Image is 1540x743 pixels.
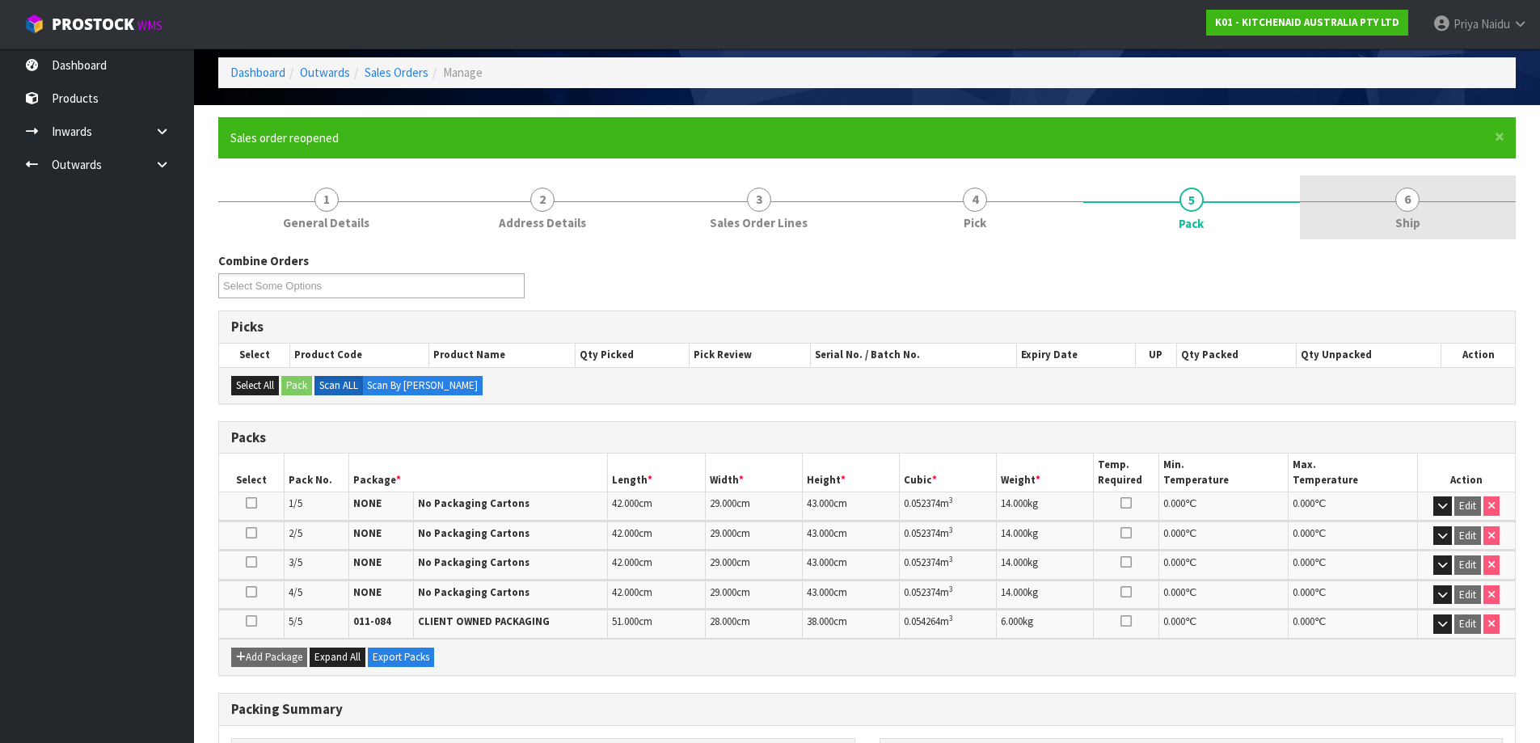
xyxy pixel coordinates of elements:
span: 28.000 [710,614,736,628]
span: Sales order reopened [230,130,339,146]
strong: NONE [353,526,382,540]
span: 0.000 [1293,496,1314,510]
span: 1/5 [289,496,302,510]
span: 14.000 [1001,526,1027,540]
button: Expand All [310,648,365,667]
span: 0.000 [1163,614,1185,628]
h3: Packing Summary [231,702,1503,717]
span: ProStock [52,14,134,35]
sup: 3 [949,554,953,564]
button: Edit [1454,555,1481,575]
td: cm [705,551,802,579]
td: kg [997,492,1094,521]
span: 0.000 [1163,526,1185,540]
span: 29.000 [710,496,736,510]
sup: 3 [949,584,953,594]
span: 29.000 [710,585,736,599]
strong: NONE [353,496,382,510]
td: m [900,521,997,550]
td: m [900,610,997,638]
td: ℃ [1288,551,1417,579]
th: Width [705,454,802,492]
span: Ship [1395,214,1420,231]
td: ℃ [1158,610,1288,638]
button: Edit [1454,614,1481,634]
a: K01 - KITCHENAID AUSTRALIA PTY LTD [1206,10,1408,36]
span: 0.052374 [904,526,940,540]
td: kg [997,580,1094,609]
th: Select [219,344,290,366]
span: 3/5 [289,555,302,569]
small: WMS [137,18,162,33]
span: 5 [1179,188,1204,212]
span: 2/5 [289,526,302,540]
strong: NONE [353,555,382,569]
td: cm [705,521,802,550]
button: Edit [1454,526,1481,546]
span: 0.000 [1293,526,1314,540]
span: 43.000 [807,555,833,569]
td: cm [802,492,899,521]
strong: 011-084 [353,614,391,628]
label: Combine Orders [218,252,309,269]
span: 4 [963,188,987,212]
th: Min. Temperature [1158,454,1288,492]
span: 6.000 [1001,614,1023,628]
td: kg [997,610,1094,638]
th: Action [1441,344,1515,366]
span: 3 [747,188,771,212]
h3: Picks [231,319,1503,335]
button: Edit [1454,585,1481,605]
td: ℃ [1158,492,1288,521]
th: Height [802,454,899,492]
sup: 3 [949,495,953,505]
span: 2 [530,188,555,212]
td: m [900,580,997,609]
th: Pick Review [690,344,811,366]
span: 43.000 [807,526,833,540]
a: Sales Orders [365,65,428,80]
td: cm [705,492,802,521]
span: Sales Order Lines [710,214,808,231]
td: cm [802,521,899,550]
button: Edit [1454,496,1481,516]
a: Outwards [300,65,350,80]
th: Pack No. [284,454,348,492]
strong: No Packaging Cartons [418,496,530,510]
td: cm [608,580,705,609]
label: Scan By [PERSON_NAME] [362,376,483,395]
span: 1 [314,188,339,212]
td: m [900,551,997,579]
span: Naidu [1481,16,1510,32]
td: cm [802,580,899,609]
td: cm [608,492,705,521]
th: Weight [997,454,1094,492]
span: 42.000 [612,555,639,569]
span: 0.054264 [904,614,940,628]
span: 4/5 [289,585,302,599]
th: Length [608,454,705,492]
td: cm [802,610,899,638]
a: Dashboard [230,65,285,80]
td: ℃ [1158,551,1288,579]
strong: NONE [353,585,382,599]
span: 0.000 [1293,614,1314,628]
th: UP [1135,344,1176,366]
button: Select All [231,376,279,395]
img: cube-alt.png [24,14,44,34]
strong: K01 - KITCHENAID AUSTRALIA PTY LTD [1215,15,1399,29]
span: 14.000 [1001,555,1027,569]
th: Max. Temperature [1288,454,1417,492]
span: 0.000 [1163,496,1185,510]
td: m [900,492,997,521]
h3: Packs [231,430,1503,445]
span: Pack [1179,215,1204,232]
th: Select [219,454,284,492]
th: Product Code [290,344,429,366]
td: ℃ [1158,521,1288,550]
th: Action [1418,454,1515,492]
strong: CLIENT OWNED PACKAGING [418,614,550,628]
th: Package [348,454,608,492]
td: ℃ [1288,610,1417,638]
span: 0.052374 [904,585,940,599]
